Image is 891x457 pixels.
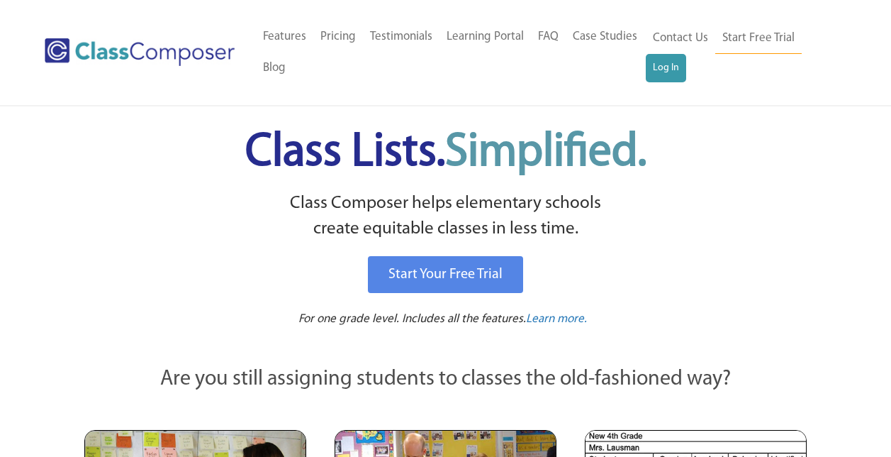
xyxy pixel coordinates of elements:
[526,311,587,329] a: Learn more.
[368,256,523,293] a: Start Your Free Trial
[715,23,802,55] a: Start Free Trial
[313,21,363,53] a: Pricing
[256,53,293,84] a: Blog
[363,21,439,53] a: Testimonials
[566,21,644,53] a: Case Studies
[646,54,686,82] a: Log In
[45,38,235,66] img: Class Composer
[445,130,646,176] span: Simplified.
[531,21,566,53] a: FAQ
[439,21,531,53] a: Learning Portal
[388,268,503,282] span: Start Your Free Trial
[82,191,809,243] p: Class Composer helps elementary schools create equitable classes in less time.
[84,364,807,395] p: Are you still assigning students to classes the old-fashioned way?
[646,23,715,54] a: Contact Us
[256,21,313,53] a: Features
[245,130,646,176] span: Class Lists.
[256,21,646,84] nav: Header Menu
[526,313,587,325] span: Learn more.
[646,23,836,82] nav: Header Menu
[298,313,526,325] span: For one grade level. Includes all the features.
